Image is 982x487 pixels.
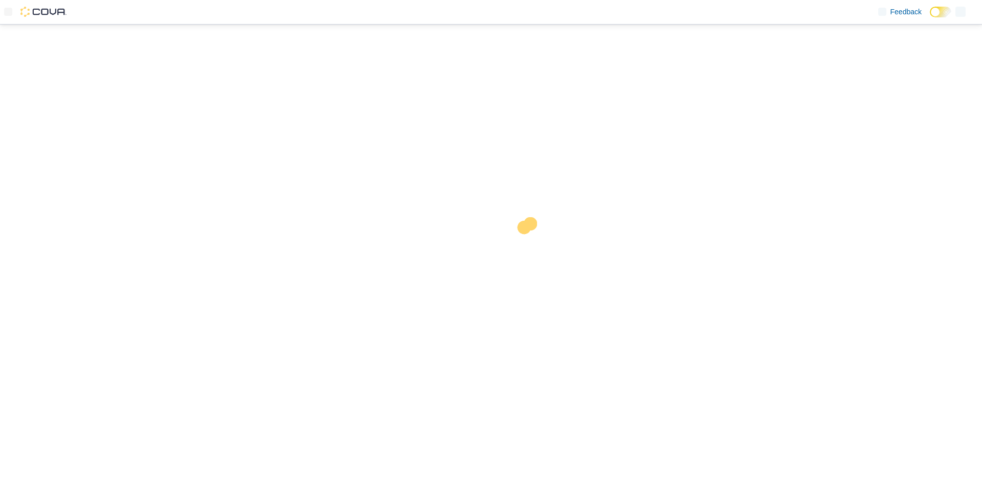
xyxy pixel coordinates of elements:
a: Feedback [874,2,926,22]
span: Dark Mode [930,17,930,18]
span: Feedback [890,7,922,17]
img: Cova [20,7,66,17]
input: Dark Mode [930,7,951,17]
img: cova-loader [491,210,568,286]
